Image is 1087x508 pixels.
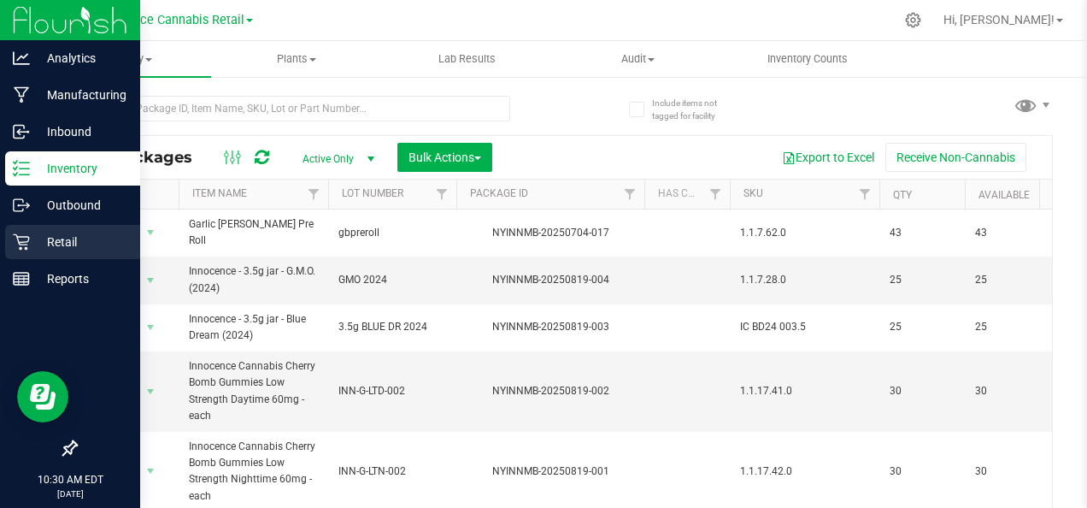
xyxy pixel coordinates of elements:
[140,221,162,245] span: select
[13,50,30,67] inline-svg: Analytics
[13,86,30,103] inline-svg: Manufacturing
[975,225,1040,241] span: 43
[890,272,955,288] span: 25
[893,189,912,201] a: Qty
[8,472,132,487] p: 10:30 AM EDT
[300,180,328,209] a: Filter
[890,383,955,399] span: 30
[740,272,869,288] span: 1.1.7.28.0
[212,51,380,67] span: Plants
[75,96,510,121] input: Search Package ID, Item Name, SKU, Lot or Part Number...
[338,225,446,241] span: gbpreroll
[652,97,737,122] span: Include items not tagged for facility
[189,439,318,505] span: Innocence Cannabis Cherry Bomb Gummies Low Strength Nighttime 60mg - each
[408,151,481,164] span: Bulk Actions
[454,272,647,288] div: NYINNMB-20250819-004
[338,464,446,480] span: INN-G-LTN-002
[740,383,869,399] span: 1.1.17.41.0
[902,12,924,28] div: Manage settings
[189,311,318,344] span: Innocence - 3.5g jar - Blue Dream (2024)
[338,383,446,399] span: INN-G-LTD-002
[771,143,885,172] button: Export to Excel
[552,41,722,77] a: Audit
[140,459,162,483] span: select
[13,123,30,140] inline-svg: Inbound
[428,180,456,209] a: Filter
[890,464,955,480] span: 30
[30,121,132,142] p: Inbound
[723,41,893,77] a: Inventory Counts
[851,180,879,209] a: Filter
[8,487,132,500] p: [DATE]
[17,371,68,422] iframe: Resource center
[644,180,730,210] th: Has COA
[189,263,318,296] span: Innocence - 3.5g jar - G.M.O. (2024)
[30,85,132,105] p: Manufacturing
[702,180,730,209] a: Filter
[338,272,446,288] span: GMO 2024
[975,319,1040,335] span: 25
[397,143,492,172] button: Bulk Actions
[192,187,247,199] a: Item Name
[30,195,132,216] p: Outbound
[382,41,552,77] a: Lab Results
[740,319,869,335] span: IC BD24 003.5
[30,269,132,289] p: Reports
[342,187,403,199] a: Lot Number
[975,272,1040,288] span: 25
[890,319,955,335] span: 25
[743,187,763,199] a: SKU
[885,143,1026,172] button: Receive Non-Cannabis
[30,158,132,179] p: Inventory
[943,13,1055,27] span: Hi, [PERSON_NAME]!
[470,187,528,199] a: Package ID
[13,233,30,251] inline-svg: Retail
[189,216,318,249] span: Garlic [PERSON_NAME] Pre Roll
[553,51,721,67] span: Audit
[89,148,209,167] span: All Packages
[211,41,381,77] a: Plants
[454,464,647,480] div: NYINNMB-20250819-001
[13,160,30,177] inline-svg: Inventory
[96,13,244,27] span: Innocence Cannabis Retail
[13,197,30,214] inline-svg: Outbound
[30,48,132,68] p: Analytics
[30,232,132,252] p: Retail
[140,380,162,404] span: select
[140,316,162,340] span: select
[454,383,647,399] div: NYINNMB-20250819-002
[740,464,869,480] span: 1.1.17.42.0
[975,464,1040,480] span: 30
[890,225,955,241] span: 43
[415,51,519,67] span: Lab Results
[454,319,647,335] div: NYINNMB-20250819-003
[740,225,869,241] span: 1.1.7.62.0
[13,270,30,287] inline-svg: Reports
[975,383,1040,399] span: 30
[338,319,446,335] span: 3.5g BLUE DR 2024
[189,358,318,424] span: Innocence Cannabis Cherry Bomb Gummies Low Strength Daytime 60mg - each
[140,269,162,292] span: select
[454,225,647,241] div: NYINNMB-20250704-017
[978,189,1030,201] a: Available
[616,180,644,209] a: Filter
[744,51,871,67] span: Inventory Counts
